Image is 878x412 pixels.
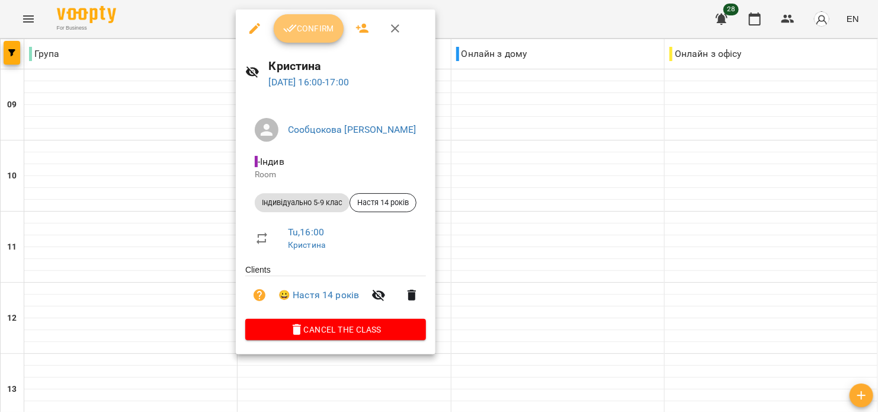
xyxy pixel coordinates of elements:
[288,226,324,238] a: Tu , 16:00
[255,197,350,208] span: Індивідуально 5-9 клас
[245,281,274,309] button: Unpaid. Bill the attendance?
[255,322,416,337] span: Cancel the class
[274,14,344,43] button: Confirm
[278,288,359,302] a: 😀 Настя 14 років
[245,319,426,340] button: Cancel the class
[255,156,287,167] span: - Індив
[269,76,350,88] a: [DATE] 16:00-17:00
[245,264,426,319] ul: Clients
[255,169,416,181] p: Room
[350,197,416,208] span: Настя 14 років
[288,124,416,135] a: Сообцокова [PERSON_NAME]
[269,57,426,75] h6: Кристина
[350,193,416,212] div: Настя 14 років
[283,21,334,36] span: Confirm
[288,240,325,250] a: Кристина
